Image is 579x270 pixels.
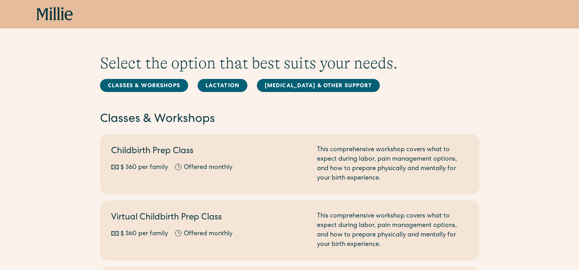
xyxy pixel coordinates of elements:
[121,163,168,172] div: $ 360 per family
[317,212,468,249] div: This comprehensive workshop covers what to expect during labor, pain management options, and how ...
[111,145,307,158] h2: Childbirth Prep Class
[184,163,232,172] div: Offered monthly
[198,79,247,92] a: Lactation
[121,229,168,239] div: $ 360 per family
[257,79,380,92] a: [MEDICAL_DATA] & Other Support
[100,201,479,261] a: Virtual Childbirth Prep Class$ 360 per familyOffered monthlyThis comprehensive workshop covers wh...
[100,79,188,92] a: Classes & Workshops
[184,229,232,239] div: Offered monthly
[100,134,479,194] a: Childbirth Prep Class$ 360 per familyOffered monthlyThis comprehensive workshop covers what to ex...
[100,111,479,128] h2: Classes & Workshops
[111,212,307,225] h2: Virtual Childbirth Prep Class
[317,145,468,183] div: This comprehensive workshop covers what to expect during labor, pain management options, and how ...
